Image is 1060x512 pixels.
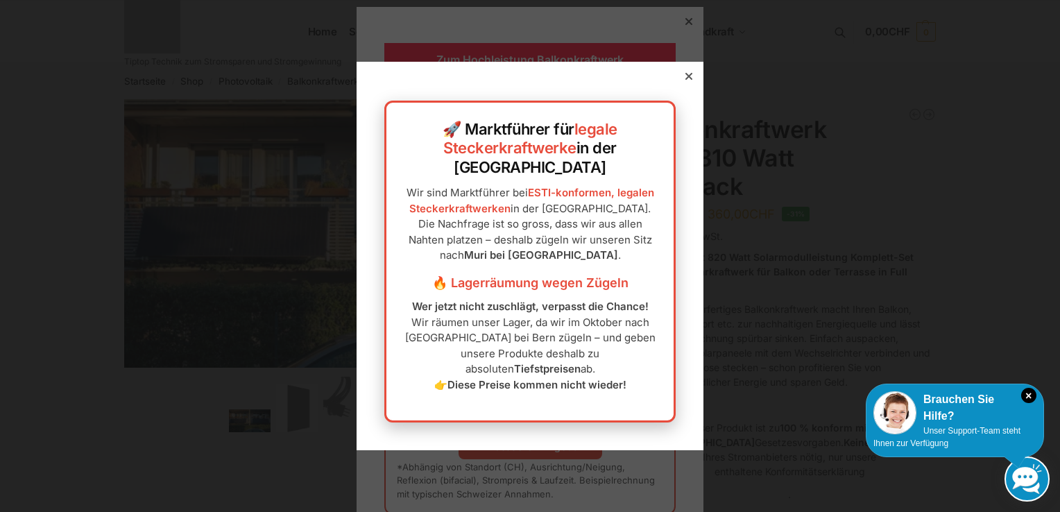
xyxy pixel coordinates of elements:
[873,391,1036,425] div: Brauchen Sie Hilfe?
[873,426,1020,448] span: Unser Support-Team steht Ihnen zur Verfügung
[1021,388,1036,403] i: Schließen
[400,274,660,292] h3: 🔥 Lagerräumung wegen Zügeln
[400,185,660,264] p: Wir sind Marktführer bei in der [GEOGRAPHIC_DATA]. Die Nachfrage ist so gross, dass wir aus allen...
[514,362,581,375] strong: Tiefstpreisen
[400,120,660,178] h2: 🚀 Marktführer für in der [GEOGRAPHIC_DATA]
[400,299,660,393] p: Wir räumen unser Lager, da wir im Oktober nach [GEOGRAPHIC_DATA] bei Bern zügeln – und geben unse...
[447,378,626,391] strong: Diese Preise kommen nicht wieder!
[412,300,649,313] strong: Wer jetzt nicht zuschlägt, verpasst die Chance!
[443,120,617,157] a: legale Steckerkraftwerke
[464,248,618,262] strong: Muri bei [GEOGRAPHIC_DATA]
[873,391,916,434] img: Customer service
[409,186,654,215] a: ESTI-konformen, legalen Steckerkraftwerken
